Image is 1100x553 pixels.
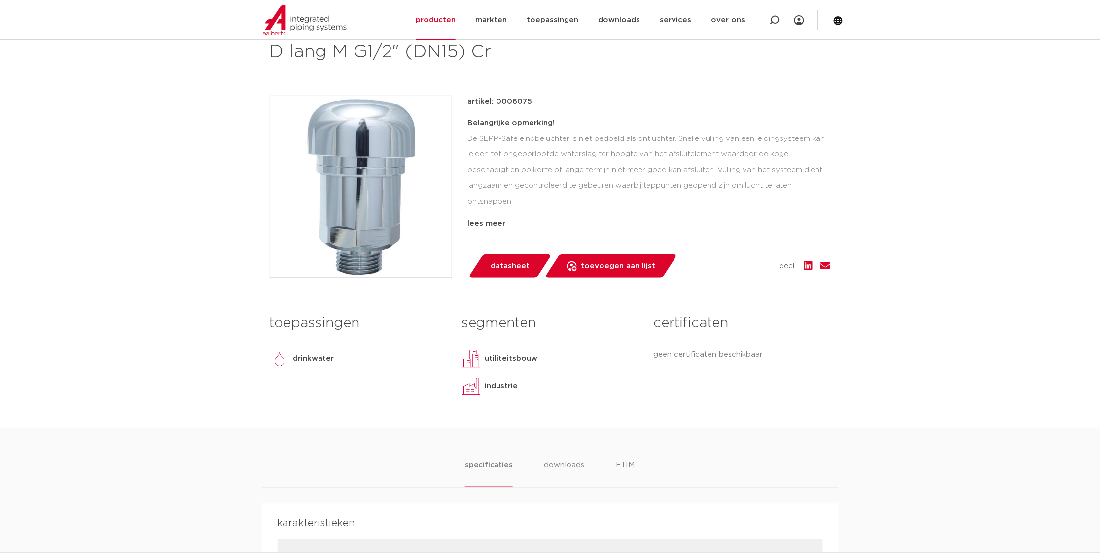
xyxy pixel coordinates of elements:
[468,218,831,230] div: lees meer
[653,349,830,361] p: geen certificaten beschikbaar
[616,459,635,487] li: ETIM
[468,96,532,107] p: artikel: 0006075
[544,459,585,487] li: downloads
[270,17,640,64] h1: Seppelfricke SEPP Safe eindbeluchter uitv D lang M G1/2" (DN15) Cr
[270,313,447,333] h3: toepassingen
[491,258,530,274] span: datasheet
[485,353,538,365] p: utiliteitsbouw
[581,258,655,274] span: toevoegen aan lijst
[293,353,334,365] p: drinkwater
[465,459,512,487] li: specificaties
[780,260,796,272] span: deel:
[461,377,481,396] img: industrie
[485,380,518,392] p: industrie
[468,254,552,278] a: datasheet
[461,349,481,369] img: utiliteitsbouw
[270,96,452,277] img: Product Image for Seppelfricke SEPP Safe eindbeluchter uitv D lang M G1/2" (DN15) Cr
[653,313,830,333] h3: certificaten
[468,115,831,214] div: De SEPP-Safe eindbeluchter is niet bedoeld als ontluchter. Snelle vulling van een leidingsysteem ...
[278,516,823,531] h4: karakteristieken
[468,119,555,127] strong: Belangrijke opmerking!
[270,349,289,369] img: drinkwater
[461,313,639,333] h3: segmenten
